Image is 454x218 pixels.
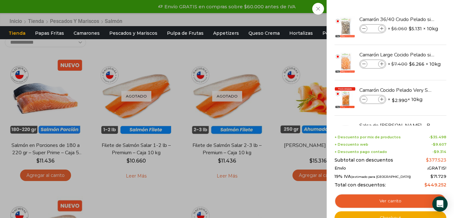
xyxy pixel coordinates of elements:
span: $ [409,61,412,67]
span: $ [391,26,394,32]
span: $ [391,61,394,67]
input: Product quantity [368,96,378,103]
span: + Descuento pago contado [335,150,387,154]
span: $ [424,182,427,188]
small: (estimado para [GEOGRAPHIC_DATA]) [351,175,411,178]
span: $ [426,157,429,163]
a: Camarón Cocido Pelado Very Small - Bronze - Caja 10 kg [359,87,435,94]
div: Open Intercom Messenger [432,196,448,212]
bdi: 6.060 [391,26,407,32]
span: $ [434,149,436,154]
bdi: 2.990 [392,97,407,104]
a: Tienda [5,27,29,39]
bdi: 35.498 [430,135,446,139]
bdi: 377.523 [426,157,446,163]
span: Total con descuentos: [335,182,386,188]
span: $ [392,97,395,104]
span: $ [433,142,436,147]
bdi: 9.314 [434,149,446,154]
a: Pollos [319,27,340,39]
a: Hortalizas [286,27,316,39]
a: Pulpa de Frutas [164,27,207,39]
span: $ [430,174,433,179]
span: × × 10kg [388,60,441,69]
bdi: 5.131 [409,25,422,32]
span: + Descuento web [335,142,368,147]
a: Salsa de [PERSON_NAME] - Balde 18.9 litros [359,122,435,129]
a: Appetizers [210,27,242,39]
a: Queso Crema [245,27,283,39]
a: Camarones [70,27,103,39]
a: Ver carrito [335,194,446,208]
span: - [431,142,446,147]
span: 71.729 [430,174,446,179]
a: Pescados y Mariscos [106,27,161,39]
span: - [432,150,446,154]
span: × × 10kg [388,95,422,104]
a: Camarón Large Cocido Pelado sin Vena - Bronze - Caja 10 kg [359,51,435,58]
a: Papas Fritas [32,27,67,39]
span: ¡GRATIS! [428,166,446,171]
span: + Descuento por mix de productos [335,135,401,139]
bdi: 449.252 [424,182,446,188]
input: Product quantity [368,25,378,32]
bdi: 6.266 [409,61,424,67]
span: - [429,135,446,139]
span: 19% IVA [335,174,411,179]
a: Camarón 36/40 Crudo Pelado sin Vena - Bronze - Caja 10 kg [359,16,435,23]
bdi: 9.607 [433,142,446,147]
span: Subtotal con descuentos [335,157,393,163]
span: $ [409,25,412,32]
span: × × 10kg [388,24,438,33]
input: Product quantity [368,61,378,68]
bdi: 7.400 [391,61,407,67]
span: $ [430,135,433,139]
span: Envío [335,166,346,171]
